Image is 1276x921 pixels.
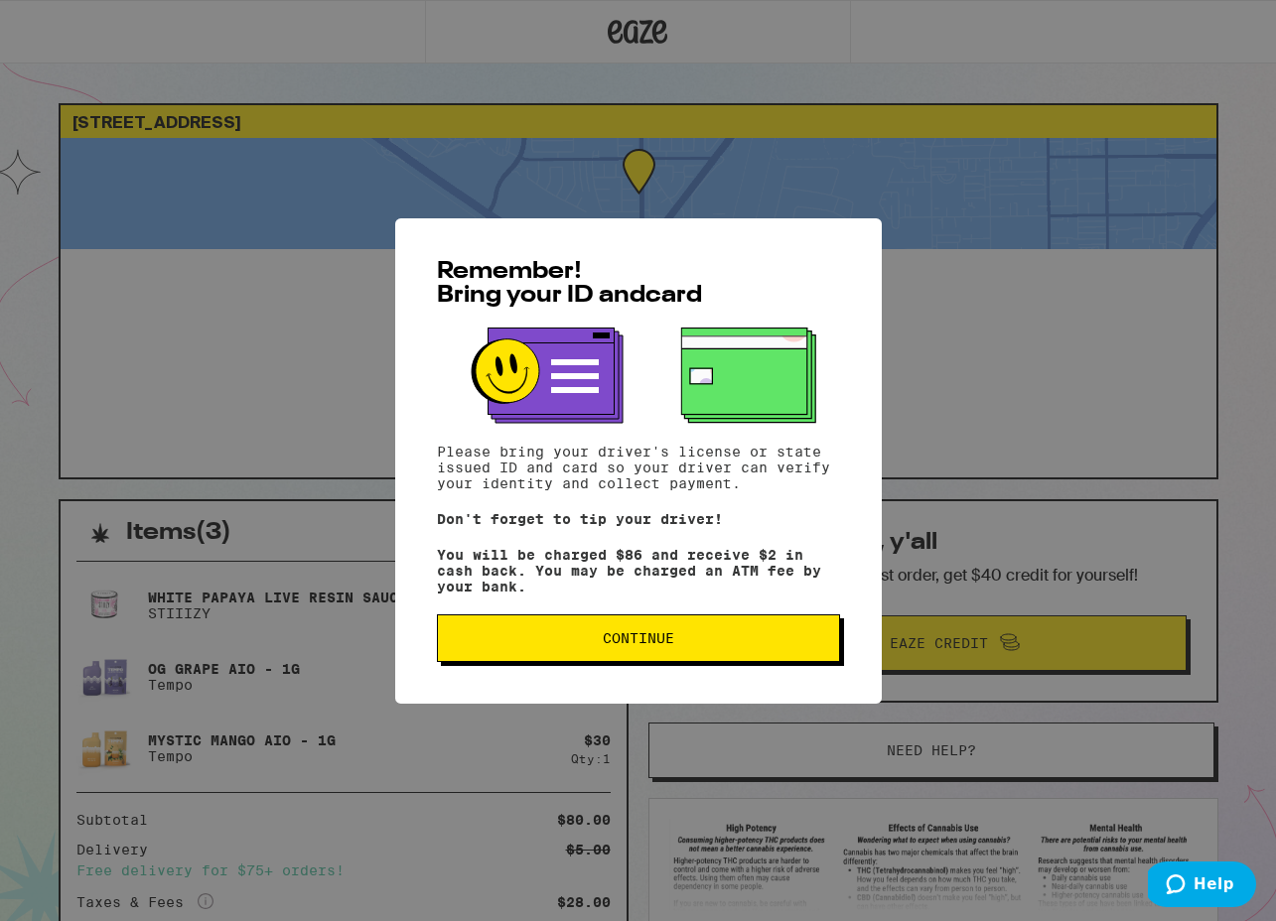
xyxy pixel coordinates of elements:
[437,260,702,308] span: Remember! Bring your ID and card
[437,614,840,662] button: Continue
[437,444,840,491] p: Please bring your driver's license or state issued ID and card so your driver can verify your ide...
[603,631,674,645] span: Continue
[437,547,840,594] p: You will be charged $86 and receive $2 in cash back. You may be charged an ATM fee by your bank.
[437,511,840,527] p: Don't forget to tip your driver!
[1148,861,1256,911] iframe: Opens a widget where you can find more information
